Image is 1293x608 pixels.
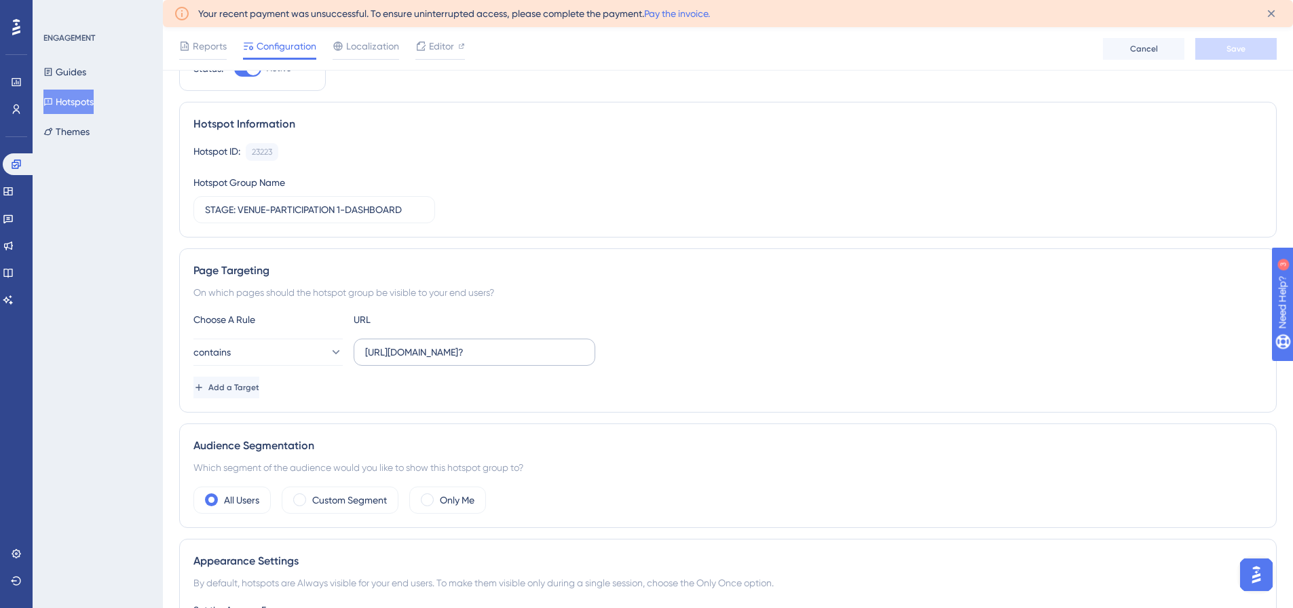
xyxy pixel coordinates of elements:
[193,311,343,328] div: Choose A Rule
[193,263,1262,279] div: Page Targeting
[32,3,85,20] span: Need Help?
[429,38,454,54] span: Editor
[312,492,387,508] label: Custom Segment
[193,38,227,54] span: Reports
[193,438,1262,454] div: Audience Segmentation
[43,119,90,144] button: Themes
[1195,38,1277,60] button: Save
[193,284,1262,301] div: On which pages should the hotspot group be visible to your end users?
[252,147,272,157] div: 23223
[193,143,240,161] div: Hotspot ID:
[346,38,399,54] span: Localization
[193,553,1262,569] div: Appearance Settings
[208,382,259,393] span: Add a Target
[193,575,1262,591] div: By default, hotspots are Always visible for your end users. To make them visible only during a si...
[94,7,98,18] div: 3
[1130,43,1158,54] span: Cancel
[1226,43,1245,54] span: Save
[198,5,710,22] span: Your recent payment was unsuccessful. To ensure uninterrupted access, please complete the payment.
[205,202,424,217] input: Type your Hotspot Group Name here
[644,8,710,19] a: Pay the invoice.
[440,492,474,508] label: Only Me
[193,459,1262,476] div: Which segment of the audience would you like to show this hotspot group to?
[193,344,231,360] span: contains
[365,345,584,360] input: yourwebsite.com/path
[193,116,1262,132] div: Hotspot Information
[1236,554,1277,595] iframe: UserGuiding AI Assistant Launcher
[1103,38,1184,60] button: Cancel
[193,377,259,398] button: Add a Target
[43,60,86,84] button: Guides
[354,311,503,328] div: URL
[193,339,343,366] button: contains
[43,33,95,43] div: ENGAGEMENT
[224,492,259,508] label: All Users
[257,38,316,54] span: Configuration
[193,174,285,191] div: Hotspot Group Name
[43,90,94,114] button: Hotspots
